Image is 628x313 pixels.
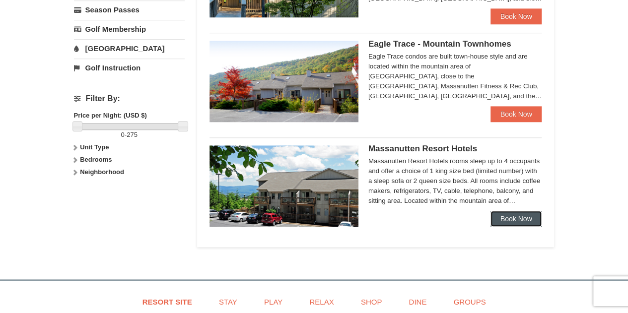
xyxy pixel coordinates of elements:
[396,291,439,313] a: Dine
[74,0,185,19] a: Season Passes
[207,291,250,313] a: Stay
[368,144,477,153] span: Massanutten Resort Hotels
[130,291,205,313] a: Resort Site
[80,156,112,163] strong: Bedrooms
[368,39,511,49] span: Eagle Trace - Mountain Townhomes
[490,211,542,227] a: Book Now
[74,59,185,77] a: Golf Instruction
[74,130,185,140] label: -
[74,94,185,103] h4: Filter By:
[368,52,542,101] div: Eagle Trace condos are built town-house style and are located within the mountain area of [GEOGRA...
[80,143,109,151] strong: Unit Type
[74,112,147,119] strong: Price per Night: (USD $)
[252,291,295,313] a: Play
[349,291,395,313] a: Shop
[441,291,498,313] a: Groups
[490,8,542,24] a: Book Now
[80,168,124,176] strong: Neighborhood
[368,156,542,206] div: Massanutten Resort Hotels rooms sleep up to 4 occupants and offer a choice of 1 king size bed (li...
[74,20,185,38] a: Golf Membership
[297,291,346,313] a: Relax
[121,131,125,138] span: 0
[127,131,138,138] span: 275
[209,41,358,122] img: 19218983-1-9b289e55.jpg
[490,106,542,122] a: Book Now
[209,145,358,227] img: 19219026-1-e3b4ac8e.jpg
[74,39,185,58] a: [GEOGRAPHIC_DATA]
